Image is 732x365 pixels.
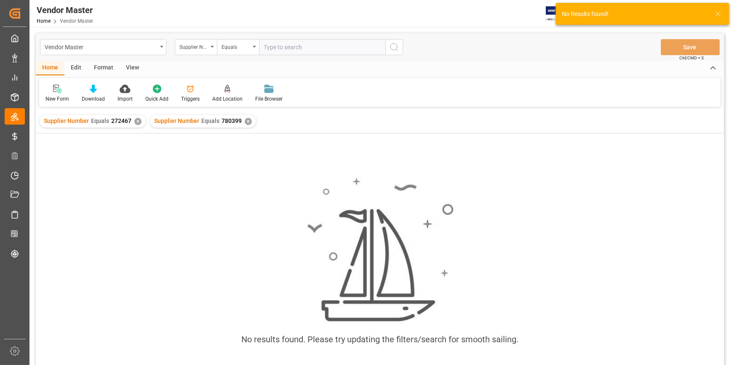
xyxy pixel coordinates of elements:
[111,117,131,124] span: 272467
[45,41,157,52] div: Vendor Master
[91,117,109,124] span: Equals
[154,117,199,124] span: Supplier Number
[546,6,575,21] img: Exertis%20JAM%20-%20Email%20Logo.jpg_1722504956.jpg
[385,39,403,55] button: search button
[82,95,105,103] div: Download
[222,41,250,51] div: Equals
[120,61,145,75] div: View
[37,18,51,24] a: Home
[661,39,720,55] button: Save
[259,39,385,55] input: Type to search
[562,10,707,19] div: No Results found!
[88,61,120,75] div: Format
[45,95,69,103] div: New Form
[212,95,243,103] div: Add Location
[201,117,219,124] span: Equals
[306,177,454,323] img: smooth_sailing.jpeg
[245,118,252,125] div: ✕
[37,4,93,16] div: Vendor Master
[145,95,168,103] div: Quick Add
[64,61,88,75] div: Edit
[44,117,89,124] span: Supplier Number
[181,95,200,103] div: Triggers
[118,95,133,103] div: Import
[679,55,704,61] span: Ctrl/CMD + S
[134,118,142,125] div: ✕
[241,333,518,346] div: No results found. Please try updating the filters/search for smooth sailing.
[217,39,259,55] button: open menu
[36,61,64,75] div: Home
[179,41,208,51] div: Supplier Number
[222,117,242,124] span: 780399
[40,39,166,55] button: open menu
[255,95,283,103] div: File Browser
[175,39,217,55] button: open menu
